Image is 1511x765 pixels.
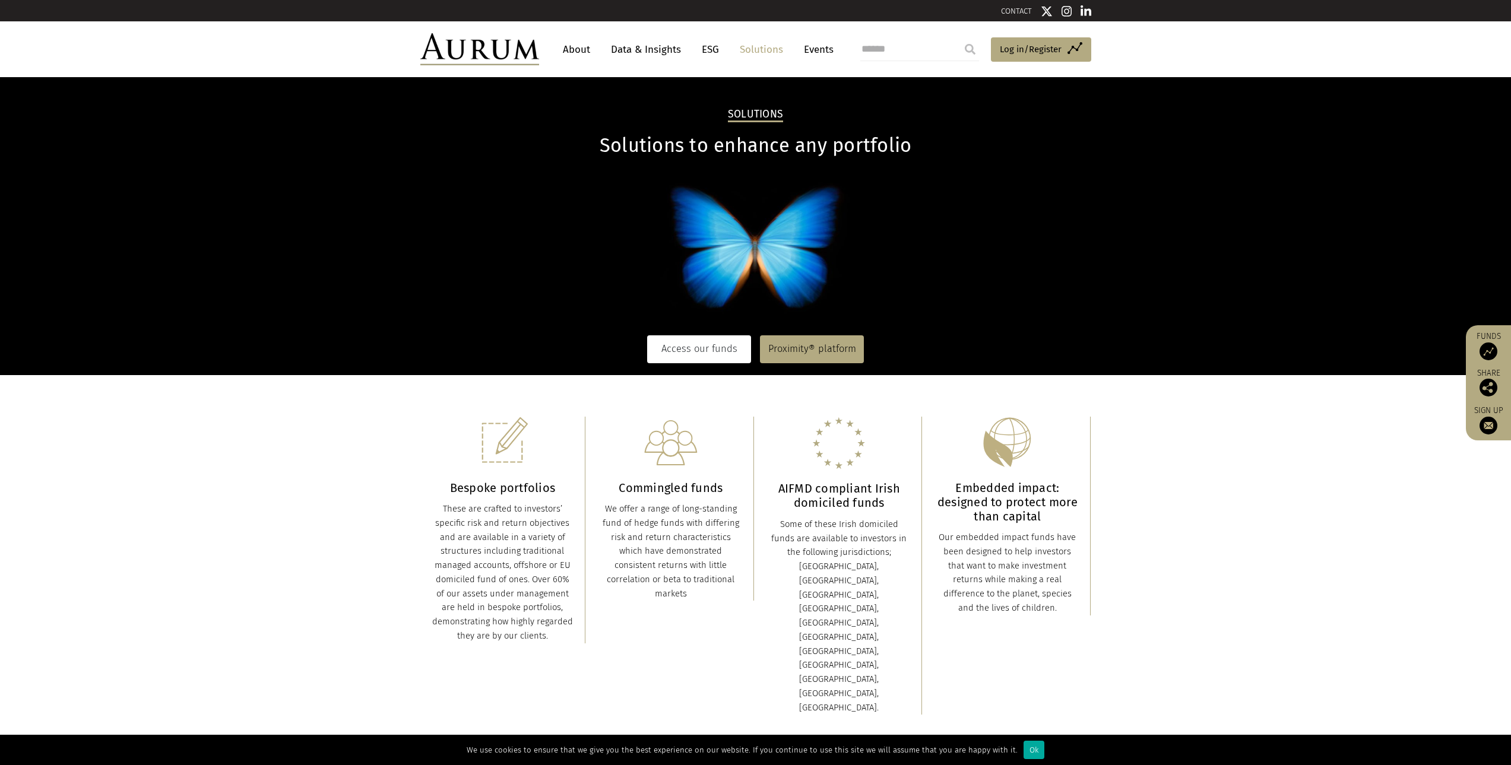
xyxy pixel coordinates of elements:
[728,108,783,122] h2: Solutions
[937,531,1078,615] div: Our embedded impact funds have been designed to help investors that want to make investment retur...
[1041,5,1053,17] img: Twitter icon
[696,39,725,61] a: ESG
[600,481,742,495] h3: Commingled funds
[937,481,1078,523] h3: Embedded impact: designed to protect more than capital
[1000,42,1062,56] span: Log in/Register
[1472,369,1505,396] div: Share
[1081,5,1091,17] img: Linkedin icon
[734,39,789,61] a: Solutions
[420,134,1091,157] h1: Solutions to enhance any portfolio
[769,518,910,715] div: Some of these Irish domiciled funds are available to investors in the following jurisdictions; [G...
[420,33,539,65] img: Aurum
[600,502,742,601] div: We offer a range of long-standing fund of hedge funds with differing risk and return characterist...
[647,335,751,363] a: Access our funds
[1480,417,1497,434] img: Sign up to our newsletter
[605,39,687,61] a: Data & Insights
[432,502,574,643] div: These are crafted to investors’ specific risk and return objectives and are available in a variet...
[1062,5,1072,17] img: Instagram icon
[1480,342,1497,360] img: Access Funds
[557,39,596,61] a: About
[798,39,834,61] a: Events
[958,37,982,61] input: Submit
[1024,741,1044,759] div: Ok
[432,481,574,495] h3: Bespoke portfolios
[769,481,910,510] h3: AIFMD compliant Irish domiciled funds
[991,37,1091,62] a: Log in/Register
[1001,7,1032,15] a: CONTACT
[1480,379,1497,396] img: Share this post
[1472,405,1505,434] a: Sign up
[760,335,864,363] a: Proximity® platform
[1472,331,1505,360] a: Funds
